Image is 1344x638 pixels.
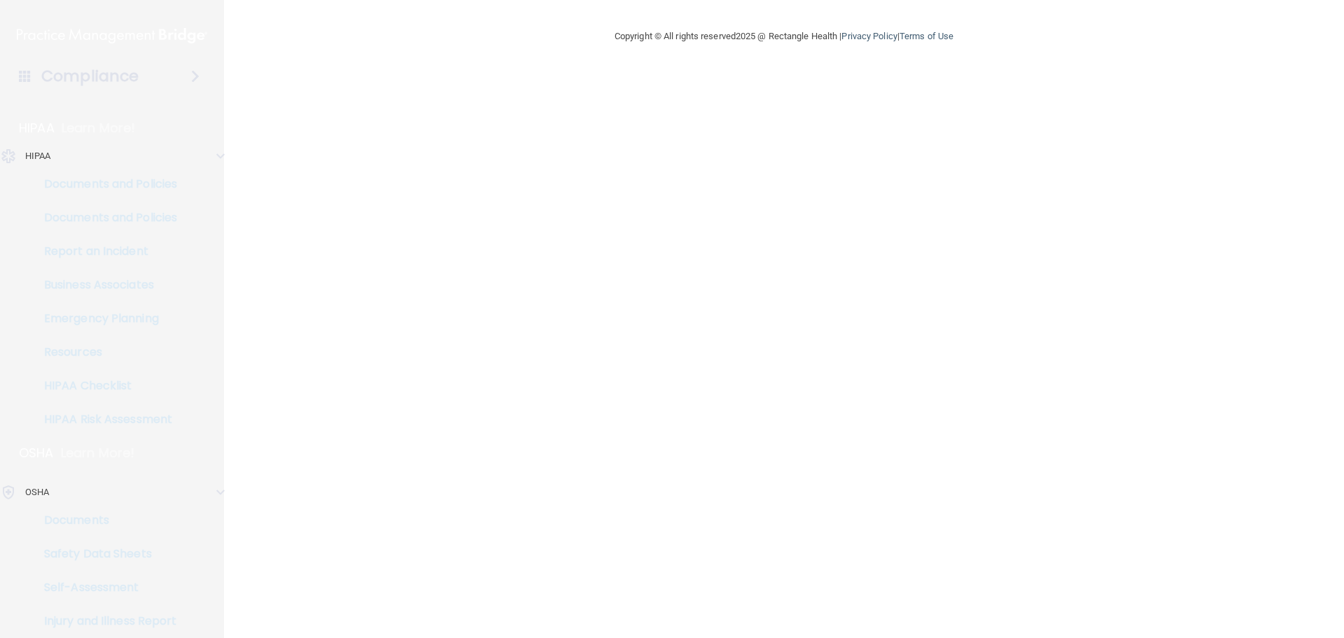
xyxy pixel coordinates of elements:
p: HIPAA [25,148,51,165]
p: Injury and Illness Report [9,614,200,628]
p: Learn More! [61,445,135,462]
p: Documents [9,513,200,527]
p: Report an Incident [9,244,200,258]
p: Learn More! [62,120,136,137]
div: Copyright © All rights reserved 2025 @ Rectangle Health | | [528,14,1039,59]
img: PMB logo [17,22,207,50]
a: Privacy Policy [841,31,897,41]
p: Documents and Policies [9,177,200,191]
p: Self-Assessment [9,581,200,595]
p: Safety Data Sheets [9,547,200,561]
p: HIPAA Checklist [9,379,200,393]
p: Documents and Policies [9,211,200,225]
a: Terms of Use [899,31,953,41]
p: HIPAA Risk Assessment [9,412,200,427]
p: OSHA [25,484,49,501]
p: Emergency Planning [9,312,200,326]
p: Resources [9,345,200,359]
p: HIPAA [19,120,55,137]
h4: Compliance [41,67,139,86]
p: Business Associates [9,278,200,292]
p: OSHA [19,445,54,462]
